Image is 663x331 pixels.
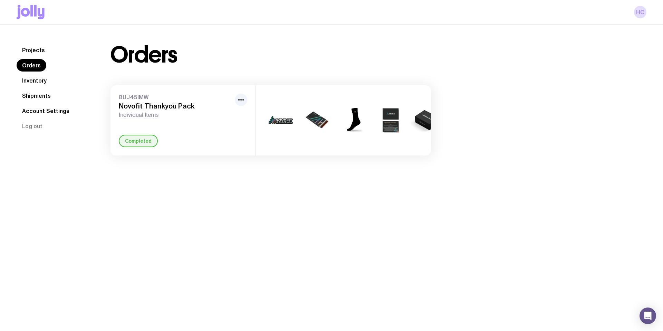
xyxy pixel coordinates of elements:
a: Orders [17,59,46,72]
a: HC [634,6,646,18]
a: Projects [17,44,50,56]
a: Shipments [17,89,56,102]
button: Log out [17,120,48,132]
div: Completed [119,135,158,147]
div: Open Intercom Messenger [640,308,656,324]
a: Inventory [17,74,52,87]
span: Individual Items [119,112,232,119]
span: 8UJ45IMW [119,94,232,101]
h1: Orders [110,44,177,66]
a: Account Settings [17,105,75,117]
h3: Novofit Thankyou Pack [119,102,232,110]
